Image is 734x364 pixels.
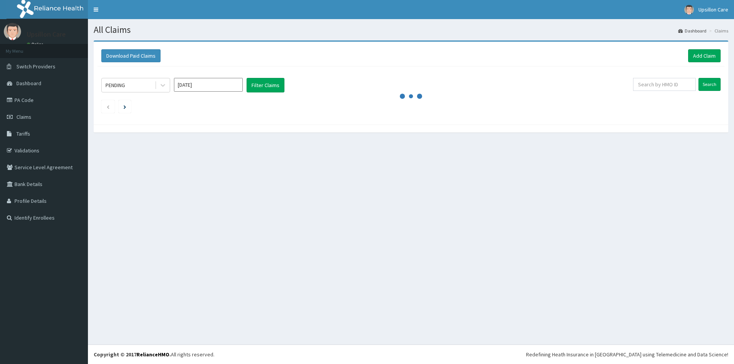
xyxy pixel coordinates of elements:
a: RelianceHMO [136,351,169,358]
input: Select Month and Year [174,78,243,92]
a: Previous page [106,103,110,110]
a: Online [27,42,45,47]
li: Claims [707,28,728,34]
span: Switch Providers [16,63,55,70]
button: Filter Claims [247,78,284,92]
img: User Image [4,23,21,40]
svg: audio-loading [399,85,422,108]
span: Dashboard [16,80,41,87]
div: PENDING [106,81,125,89]
p: Upsillon Care [27,31,66,38]
input: Search [698,78,721,91]
span: Tariffs [16,130,30,137]
strong: Copyright © 2017 . [94,351,171,358]
span: Upsillon Care [698,6,728,13]
span: Claims [16,113,31,120]
footer: All rights reserved. [88,345,734,364]
img: User Image [684,5,694,15]
a: Dashboard [678,28,706,34]
input: Search by HMO ID [633,78,696,91]
div: Redefining Heath Insurance in [GEOGRAPHIC_DATA] using Telemedicine and Data Science! [526,351,728,358]
a: Next page [123,103,126,110]
a: Add Claim [688,49,721,62]
button: Download Paid Claims [101,49,161,62]
h1: All Claims [94,25,728,35]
